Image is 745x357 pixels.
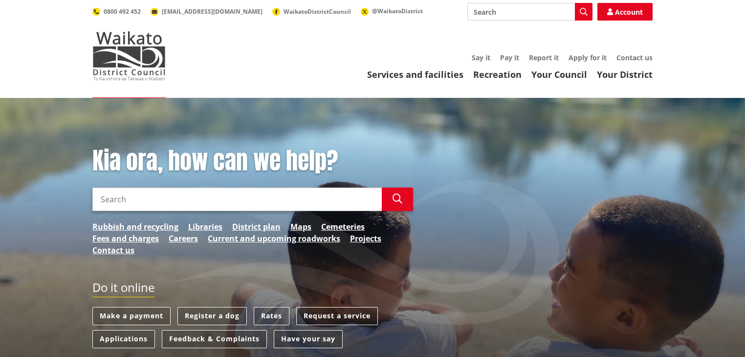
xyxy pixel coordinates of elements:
span: 0800 492 452 [104,7,141,16]
a: Report it [529,53,559,62]
a: Libraries [188,221,222,233]
img: Waikato District Council - Te Kaunihera aa Takiwaa o Waikato [92,31,166,80]
a: Fees and charges [92,233,159,244]
a: Request a service [296,307,378,325]
a: Pay it [500,53,519,62]
input: Search input [92,188,382,211]
span: @WaikatoDistrict [372,7,423,15]
h2: Do it online [92,281,154,298]
a: Services and facilities [367,69,463,80]
a: Contact us [616,53,653,62]
a: District plan [232,221,281,233]
a: Say it [472,53,490,62]
a: Maps [290,221,311,233]
span: WaikatoDistrictCouncil [284,7,351,16]
a: Make a payment [92,307,171,325]
input: Search input [467,3,592,21]
a: 0800 492 452 [92,7,141,16]
a: Account [597,3,653,21]
a: Cemeteries [321,221,365,233]
a: Rubbish and recycling [92,221,178,233]
a: Current and upcoming roadworks [208,233,340,244]
h1: Kia ora, how can we help? [92,147,413,175]
a: @WaikatoDistrict [361,7,423,15]
a: Your District [597,69,653,80]
a: Apply for it [569,53,607,62]
a: WaikatoDistrictCouncil [272,7,351,16]
a: Applications [92,330,155,348]
span: [EMAIL_ADDRESS][DOMAIN_NAME] [162,7,263,16]
a: Projects [350,233,381,244]
a: Careers [169,233,198,244]
a: [EMAIL_ADDRESS][DOMAIN_NAME] [151,7,263,16]
a: Have your say [274,330,343,348]
a: Contact us [92,244,134,256]
a: Recreation [473,69,522,80]
a: Feedback & Complaints [162,330,267,348]
a: Register a dog [177,307,247,325]
a: Rates [254,307,289,325]
a: Your Council [531,69,587,80]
